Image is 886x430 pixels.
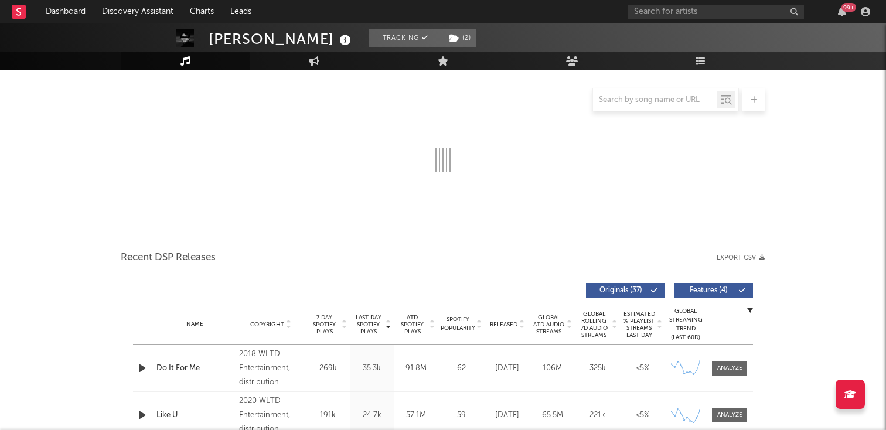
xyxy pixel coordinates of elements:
button: Originals(37) [586,283,665,298]
div: Global Streaming Trend (Last 60D) [668,307,703,342]
span: 7 Day Spotify Plays [309,314,340,335]
div: 91.8M [397,363,435,374]
div: 65.5M [533,409,572,421]
div: 221k [578,409,617,421]
div: 62 [441,363,482,374]
span: Copyright [250,321,284,328]
span: Global Rolling 7D Audio Streams [578,310,610,339]
div: 59 [441,409,482,421]
div: 191k [309,409,347,421]
div: [DATE] [488,409,527,421]
button: (2) [442,29,476,47]
span: Last Day Spotify Plays [353,314,384,335]
div: 106M [533,363,572,374]
button: Export CSV [717,254,765,261]
button: Features(4) [674,283,753,298]
span: Features ( 4 ) [681,287,735,294]
div: 24.7k [353,409,391,421]
span: Originals ( 37 ) [594,287,648,294]
span: Estimated % Playlist Streams Last Day [623,310,655,339]
div: 99 + [841,3,856,12]
input: Search by song name or URL [593,95,717,105]
span: Released [490,321,517,328]
div: 269k [309,363,347,374]
div: 2018 WLTD Entertainment, distribution exclusive ADA [GEOGRAPHIC_DATA] [239,347,303,390]
div: <5% [623,363,662,374]
input: Search for artists [628,5,804,19]
button: Tracking [369,29,442,47]
div: <5% [623,409,662,421]
span: Global ATD Audio Streams [533,314,565,335]
div: [DATE] [488,363,527,374]
div: 57.1M [397,409,435,421]
div: Name [156,320,233,329]
button: 99+ [838,7,846,16]
span: Recent DSP Releases [121,251,216,265]
div: 35.3k [353,363,391,374]
span: ( 2 ) [442,29,477,47]
span: Spotify Popularity [441,315,475,333]
a: Do It For Me [156,363,233,374]
div: 325k [578,363,617,374]
div: [PERSON_NAME] [209,29,354,49]
a: Like U [156,409,233,421]
span: ATD Spotify Plays [397,314,428,335]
